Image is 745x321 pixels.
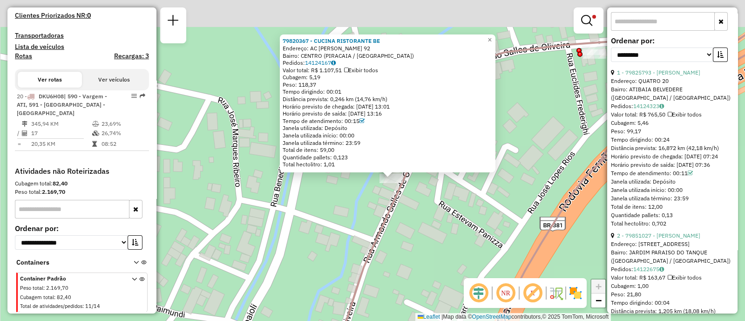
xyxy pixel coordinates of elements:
div: Tempo de atendimento: 00:15 [283,117,493,125]
h4: Atividades não Roteirizadas [15,167,149,176]
span: Filtro Ativo [592,15,596,19]
i: Observações [331,60,336,66]
div: Pedidos: [611,265,734,273]
td: 08:52 [101,139,145,149]
div: Bairro: CENTRO (PIRACAIA / [GEOGRAPHIC_DATA]) [283,52,493,59]
div: Valor total: R$ 765,50 [611,110,734,119]
div: Horário previsto de saída: [DATE] 07:36 [611,161,734,169]
div: Janela utilizada: Depósito [283,124,493,132]
span: − [596,294,602,306]
span: + [596,280,602,292]
div: Horário previsto de chegada: [DATE] 13:01 [283,103,493,110]
div: Tempo dirigindo: 00:01 [283,88,493,96]
span: × [488,36,492,44]
div: Janela utilizada término: 23:59 [611,194,734,203]
span: Peso: 99,17 [611,128,641,135]
h4: Recargas: 3 [114,52,149,60]
div: Total hectolitro: 0,702 [611,219,734,228]
strong: 0 [87,11,91,20]
div: Valor total: R$ 163,67 [611,273,734,282]
span: : [82,303,84,309]
span: Peso: 118,37 [283,81,316,88]
div: Tempo de atendimento: 00:11 [611,169,734,178]
td: 20,35 KM [31,139,92,149]
div: Distância prevista: 16,872 km (42,18 km/h) [611,144,734,152]
td: 23,69% [101,119,145,129]
a: Nova sessão e pesquisa [164,11,183,32]
a: 1 - 79825793 - [PERSON_NAME] [617,69,700,76]
h4: Transportadoras [15,32,149,40]
span: 20 - [17,93,107,116]
td: 345,94 KM [31,119,92,129]
div: Total de itens: 12,00 [611,203,734,211]
span: | 590 - Vargem - ATI, 591 - [GEOGRAPHIC_DATA] - [GEOGRAPHIC_DATA] [17,93,107,116]
a: 79820367 - CUCINA RISTORANTE BE [283,37,380,44]
div: Janela utilizada início: 00:00 [611,186,734,194]
a: Rotas [15,52,32,60]
div: Cubagem total: [15,179,149,188]
span: 2.169,70 [46,285,68,291]
div: Pedidos: [611,102,734,110]
td: 17 [31,129,92,138]
div: Bairro: ATIBAIA BELVEDERE ([GEOGRAPHIC_DATA] / [GEOGRAPHIC_DATA]) [611,85,734,102]
div: Distância prevista: 1,205 km (18,08 km/h) [611,307,734,315]
span: Ocultar NR [494,282,517,304]
div: Map data © contributors,© 2025 TomTom, Microsoft [415,313,611,321]
em: Opções [131,93,137,99]
span: : [43,285,45,291]
i: Observações [659,103,664,109]
div: Endereço: QUATRO 20 [611,77,734,85]
span: Cubagem total [20,294,54,301]
a: Zoom out [591,294,605,307]
div: Endereço: [STREET_ADDRESS] [611,240,734,248]
a: Zoom in [591,280,605,294]
em: Rota exportada [140,93,145,99]
span: 82,40 [57,294,71,301]
div: Pedidos: [283,59,493,67]
div: Quantidade pallets: 0,123 [283,154,493,161]
a: 14122675 [633,266,664,273]
div: Endereço: AC [PERSON_NAME] 92 [283,45,493,52]
span: Exibir todos [668,274,702,281]
label: Ordenar por: [611,35,734,46]
div: Peso total: [15,188,149,196]
a: Leaflet [418,314,440,320]
a: Close popup [484,34,495,46]
span: 11/14 [85,303,100,309]
a: Com service time [359,117,365,124]
strong: 82,40 [53,180,68,187]
span: Containers [16,258,122,267]
a: Com service time [688,170,693,177]
span: Container Padrão [20,274,121,283]
div: Valor total: R$ 1.107,51 [283,67,493,74]
i: % de utilização do peso [92,121,99,127]
img: Fluxo de ruas [549,286,563,301]
span: Ocultar deslocamento [467,282,490,304]
strong: 2.169,70 [42,188,65,195]
h4: Lista de veículos [15,43,149,51]
button: Ver veículos [82,72,146,88]
div: Tempo dirigindo: 00:04 [611,299,734,307]
td: 26,74% [101,129,145,138]
a: 2 - 79851027 - [PERSON_NAME] [617,232,700,239]
a: Exibir filtros [577,11,600,30]
span: Total de atividades/pedidos [20,303,82,309]
div: Horário previsto de chegada: [DATE] 07:24 [611,152,734,161]
div: Horário previsto de saída: [DATE] 13:16 [283,110,493,117]
span: Peso: 21,80 [611,291,641,298]
div: Quantidade pallets: 0,13 [611,211,734,219]
div: Janela utilizada: Depósito [611,178,734,186]
span: Cubagem: 1,00 [611,282,649,289]
td: = [17,139,21,149]
div: Bairro: JARDIM PARAISO DO TANQUE ([GEOGRAPHIC_DATA] / [GEOGRAPHIC_DATA]) [611,248,734,265]
span: Cubagem: 5,19 [283,74,320,81]
a: 14124323 [633,102,664,109]
label: Ordenar por: [15,223,149,234]
span: DKU6H08 [39,93,64,100]
h4: Clientes Priorizados NR: [15,12,149,20]
div: Janela utilizada término: 23:59 [283,139,493,147]
div: Total de itens: 59,00 [283,146,493,154]
a: 14124167 [305,59,336,66]
div: Tempo dirigindo: 00:24 [611,136,734,144]
button: Ordem crescente [713,48,728,62]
